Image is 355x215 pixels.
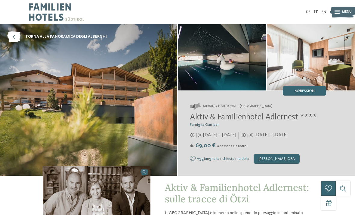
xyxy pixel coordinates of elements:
i: Orario d’apertura tutto l'anno [241,133,246,137]
span: a persona e a notte [217,144,246,148]
span: 69,00 € [194,143,217,149]
img: Il family hotel a Merano e dintorni con una marcia in più [178,24,266,90]
a: DE [306,10,310,14]
span: Aktiv & Familienhotel Adlernest **** [190,113,317,122]
span: Famiglia Gamper [190,123,219,127]
i: Orario d’apertura tutto l'anno [196,133,202,137]
i: Orario d’apertura tutto l'anno [190,133,195,137]
span: Aktiv & Familienhotel Adlernest: sulle tracce di Ötzi [165,181,309,205]
span: Merano e dintorni – [GEOGRAPHIC_DATA] [203,104,272,109]
span: Aggiungi alla richiesta multipla [197,157,249,161]
span: Menu [342,10,352,14]
div: [PERSON_NAME] ora [254,154,300,164]
i: Orario d’apertura tutto l'anno [248,133,253,137]
span: torna alla panoramica degli alberghi [25,34,107,40]
a: EN [322,10,326,14]
a: IT [314,10,318,14]
span: [DATE] – [DATE] [255,132,288,138]
span: [DATE] – [DATE] [203,132,236,138]
span: Impressioni [294,89,316,93]
span: da [190,144,194,148]
a: torna alla panoramica degli alberghi [7,31,107,42]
